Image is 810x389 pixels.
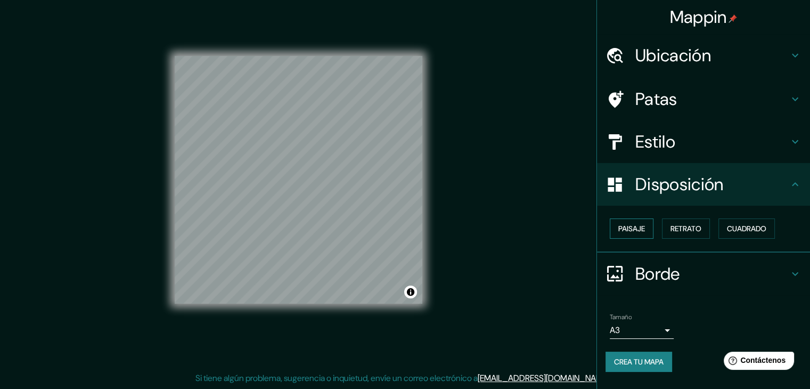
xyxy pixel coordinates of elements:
font: Crea tu mapa [614,357,664,367]
button: Cuadrado [718,218,775,239]
div: Patas [597,78,810,120]
canvas: Mapa [175,56,422,304]
div: Disposición [597,163,810,206]
div: A3 [610,322,674,339]
font: Tamaño [610,313,632,321]
font: Patas [635,88,677,110]
font: Estilo [635,131,675,153]
a: [EMAIL_ADDRESS][DOMAIN_NAME] [478,372,609,384]
div: Borde [597,253,810,295]
font: Ubicación [635,44,711,67]
img: pin-icon.png [729,14,737,23]
font: Si tiene algún problema, sugerencia o inquietud, envíe un correo electrónico a [195,372,478,384]
div: Estilo [597,120,810,163]
font: Disposición [635,173,723,196]
button: Crea tu mapa [606,352,672,372]
button: Paisaje [610,218,653,239]
font: Mappin [670,6,727,28]
font: A3 [610,325,620,336]
font: Cuadrado [727,224,766,233]
div: Ubicación [597,34,810,77]
font: Borde [635,263,680,285]
iframe: Lanzador de widgets de ayuda [715,347,798,377]
button: Retrato [662,218,710,239]
button: Activar o desactivar atribución [404,286,417,298]
font: Retrato [670,224,701,233]
font: Paisaje [618,224,645,233]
